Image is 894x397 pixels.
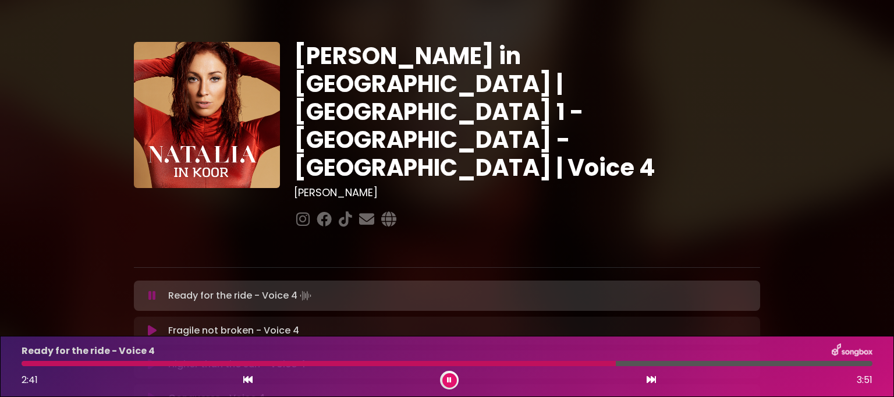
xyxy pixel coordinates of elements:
p: Ready for the ride - Voice 4 [168,288,314,304]
h3: [PERSON_NAME] [294,186,760,199]
img: waveform4.gif [297,288,314,304]
span: 2:41 [22,373,38,387]
img: songbox-logo-white.png [832,343,872,359]
p: Fragile not broken - Voice 4 [168,324,299,338]
p: Ready for the ride - Voice 4 [22,344,155,358]
img: YTVS25JmS9CLUqXqkEhs [134,42,280,188]
span: 3:51 [857,373,872,387]
h1: [PERSON_NAME] in [GEOGRAPHIC_DATA] | [GEOGRAPHIC_DATA] 1 - [GEOGRAPHIC_DATA] - [GEOGRAPHIC_DATA] ... [294,42,760,182]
